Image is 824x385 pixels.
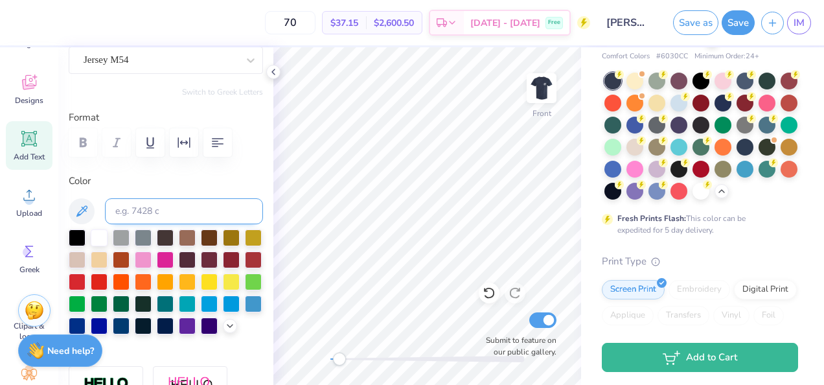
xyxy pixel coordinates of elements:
div: Vinyl [713,306,750,325]
div: Applique [602,306,654,325]
span: Designs [15,95,43,106]
div: This color can be expedited for 5 day delivery. [617,213,777,236]
div: Digital Print [734,280,797,299]
span: IM [794,16,805,30]
span: [DATE] - [DATE] [470,16,540,30]
span: $2,600.50 [374,16,414,30]
span: Greek [19,264,40,275]
span: Free [548,18,560,27]
span: Clipart & logos [8,321,51,342]
button: Add to Cart [602,343,798,372]
label: Color [69,174,263,189]
div: Embroidery [669,280,730,299]
div: Print Type [602,254,798,269]
label: Submit to feature on our public gallery. [479,334,556,358]
button: Save as [673,10,718,35]
input: Untitled Design [597,10,660,36]
label: Format [69,110,263,125]
div: Accessibility label [333,353,346,366]
strong: Need help? [47,345,94,357]
button: Save [722,10,755,35]
a: IM [787,12,811,34]
span: Minimum Order: 24 + [694,51,759,62]
div: Foil [753,306,784,325]
div: Transfers [658,306,709,325]
strong: Fresh Prints Flash: [617,213,686,224]
span: Upload [16,208,42,218]
img: Front [529,75,555,101]
span: # 6030CC [656,51,688,62]
div: Front [532,108,551,119]
input: – – [265,11,315,34]
span: Comfort Colors [602,51,650,62]
div: Screen Print [602,280,665,299]
span: Add Text [14,152,45,162]
button: Switch to Greek Letters [182,87,263,97]
input: e.g. 7428 c [105,198,263,224]
span: $37.15 [330,16,358,30]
